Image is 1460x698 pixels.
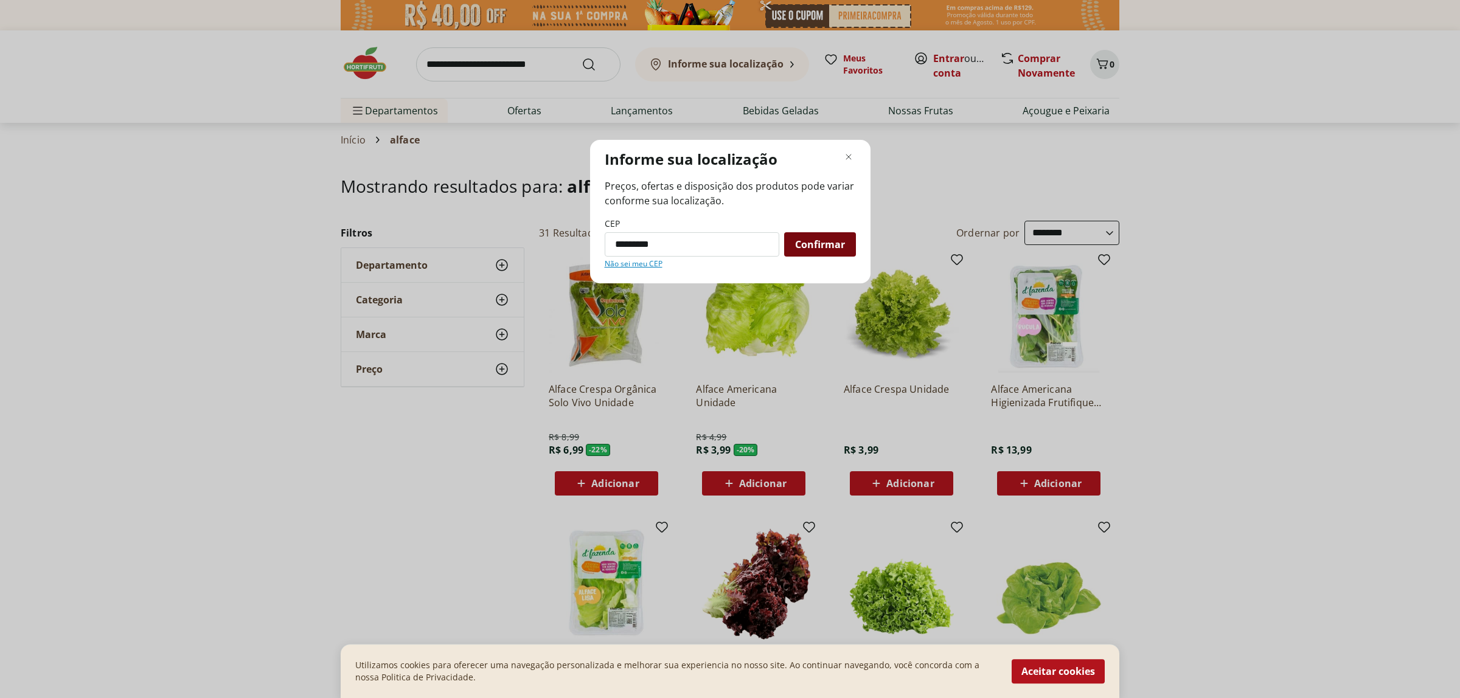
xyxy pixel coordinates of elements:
div: Modal de regionalização [590,140,871,283]
p: Utilizamos cookies para oferecer uma navegação personalizada e melhorar sua experiencia no nosso ... [355,659,997,683]
span: Confirmar [795,240,845,249]
button: Confirmar [784,232,856,257]
a: Não sei meu CEP [605,259,662,269]
label: CEP [605,218,620,230]
button: Aceitar cookies [1012,659,1105,683]
p: Informe sua localização [605,150,777,169]
span: Preços, ofertas e disposição dos produtos pode variar conforme sua localização. [605,179,856,208]
button: Fechar modal de regionalização [841,150,856,164]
